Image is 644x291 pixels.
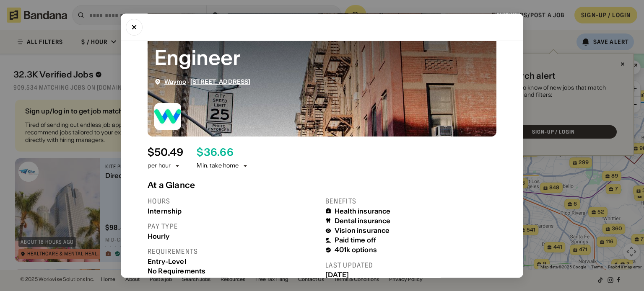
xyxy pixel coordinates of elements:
div: Hours [148,197,319,206]
div: $ 36.66 [197,147,233,159]
div: 401k options [335,246,377,254]
div: No Requirements [148,267,319,275]
div: Entry-Level [148,258,319,265]
div: Paid time off [335,237,376,245]
div: Internship [148,207,319,215]
img: Waymo logo [154,103,181,130]
div: Dental insurance [335,217,391,225]
div: Requirements [148,247,319,256]
div: At a Glance [148,180,496,190]
a: Waymo [164,78,186,86]
div: Min. take home [197,162,249,170]
a: [STREET_ADDRESS] [190,78,250,86]
div: Benefits [325,197,496,206]
div: Pay type [148,222,319,231]
div: [DATE] [325,271,496,279]
div: Vision insurance [335,227,390,235]
div: $ 50.49 [148,147,183,159]
div: 2026 Summer Intern, Software Engineer [154,15,490,72]
div: · [164,79,250,86]
div: per hour [148,162,171,170]
button: Close [126,18,143,35]
div: Hourly [148,232,319,240]
div: Last updated [325,261,496,270]
div: Health insurance [335,207,391,215]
